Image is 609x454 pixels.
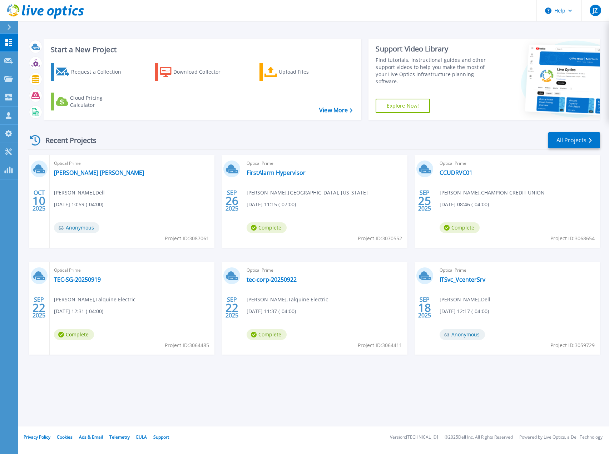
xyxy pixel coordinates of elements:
[165,341,209,349] span: Project ID: 3064485
[376,99,430,113] a: Explore Now!
[153,434,169,440] a: Support
[32,188,46,214] div: OCT 2025
[440,307,489,315] span: [DATE] 12:17 (-04:00)
[54,296,135,304] span: [PERSON_NAME] , Talquine Electric
[54,266,210,274] span: Optical Prime
[57,434,73,440] a: Cookies
[376,56,493,85] div: Find tutorials, instructional guides and other support videos to help you make the most of your L...
[173,65,231,79] div: Download Collector
[155,63,235,81] a: Download Collector
[418,188,431,214] div: SEP 2025
[418,305,431,311] span: 18
[418,295,431,321] div: SEP 2025
[548,132,600,148] a: All Projects
[358,235,402,242] span: Project ID: 3070552
[376,44,493,54] div: Support Video Library
[247,201,296,208] span: [DATE] 11:15 (-07:00)
[279,65,336,79] div: Upload Files
[79,434,103,440] a: Ads & Email
[247,159,403,167] span: Optical Prime
[440,159,596,167] span: Optical Prime
[440,222,480,233] span: Complete
[259,63,339,81] a: Upload Files
[226,305,238,311] span: 22
[225,295,239,321] div: SEP 2025
[519,435,603,440] li: Powered by Live Optics, a Dell Technology
[247,329,287,340] span: Complete
[136,434,147,440] a: EULA
[247,169,306,176] a: FirstAlarm Hypervisor
[109,434,130,440] a: Telemetry
[165,235,209,242] span: Project ID: 3087061
[593,8,598,13] span: JZ
[226,198,238,204] span: 26
[550,235,595,242] span: Project ID: 3068654
[247,266,403,274] span: Optical Prime
[54,307,103,315] span: [DATE] 12:31 (-04:00)
[440,266,596,274] span: Optical Prime
[51,63,130,81] a: Request a Collection
[440,329,485,340] span: Anonymous
[440,201,489,208] span: [DATE] 08:46 (-04:00)
[54,329,94,340] span: Complete
[247,307,296,315] span: [DATE] 11:37 (-04:00)
[32,295,46,321] div: SEP 2025
[440,189,545,197] span: [PERSON_NAME] , CHAMPION CREDIT UNION
[54,201,103,208] span: [DATE] 10:59 (-04:00)
[358,341,402,349] span: Project ID: 3064411
[54,276,101,283] a: TEC-SG-20250919
[247,296,328,304] span: [PERSON_NAME] , Talquine Electric
[440,296,490,304] span: [PERSON_NAME] , Dell
[51,46,352,54] h3: Start a New Project
[51,93,130,110] a: Cloud Pricing Calculator
[54,222,99,233] span: Anonymous
[247,189,368,197] span: [PERSON_NAME] , [GEOGRAPHIC_DATA], [US_STATE]
[54,169,144,176] a: [PERSON_NAME] [PERSON_NAME]
[225,188,239,214] div: SEP 2025
[445,435,513,440] li: © 2025 Dell Inc. All Rights Reserved
[28,132,106,149] div: Recent Projects
[390,435,438,440] li: Version: [TECHNICAL_ID]
[71,65,128,79] div: Request a Collection
[440,169,472,176] a: CCUDRVC01
[54,159,210,167] span: Optical Prime
[247,222,287,233] span: Complete
[33,305,45,311] span: 22
[247,276,297,283] a: tec-corp-20250922
[319,107,352,114] a: View More
[54,189,105,197] span: [PERSON_NAME] , Dell
[550,341,595,349] span: Project ID: 3059729
[70,94,127,109] div: Cloud Pricing Calculator
[24,434,50,440] a: Privacy Policy
[33,198,45,204] span: 10
[440,276,485,283] a: ITSvc_VcenterSrv
[418,198,431,204] span: 25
